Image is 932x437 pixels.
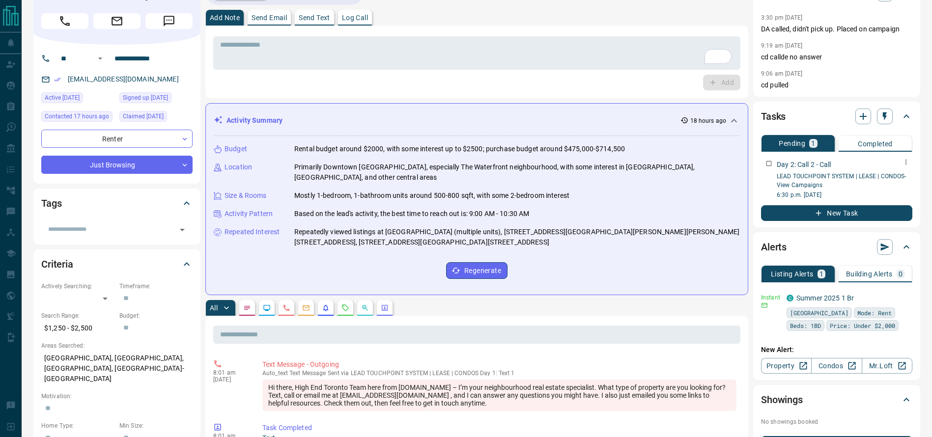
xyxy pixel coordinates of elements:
p: DA called, didn't pick up. Placed on campaign [761,24,912,34]
a: Mr.Loft [862,358,912,374]
p: Budget [225,144,247,154]
p: 1 [819,271,823,277]
p: cd callde no answer [761,52,912,62]
a: Summer 2025 1 Br [796,294,854,302]
p: 9:19 am [DATE] [761,42,803,49]
p: Location [225,162,252,172]
svg: Email Verified [54,76,61,83]
svg: Notes [243,304,251,312]
h2: Showings [761,392,803,408]
p: 3:30 pm [DATE] [761,14,803,21]
span: Claimed [DATE] [123,111,164,121]
p: Pending [779,140,805,147]
h2: Tags [41,195,61,211]
div: Alerts [761,235,912,259]
p: [GEOGRAPHIC_DATA], [GEOGRAPHIC_DATA], [GEOGRAPHIC_DATA], [GEOGRAPHIC_DATA]-[GEOGRAPHIC_DATA] [41,350,193,387]
span: Beds: 1BD [790,321,821,330]
p: Home Type: [41,421,114,430]
span: Email [93,13,141,29]
span: Mode: Rent [857,308,892,318]
p: Mostly 1-bedroom, 1-bathroom units around 500-800 sqft, with some 2-bedroom interest [294,191,569,201]
div: Renter [41,130,193,148]
span: Price: Under $2,000 [830,321,895,330]
span: auto_text [262,370,288,377]
p: Areas Searched: [41,341,193,350]
p: cd pulled [761,80,912,90]
p: Listing Alerts [771,271,814,277]
div: Activity Summary18 hours ago [214,111,740,130]
p: Completed [858,140,893,147]
p: Timeframe: [119,282,193,291]
p: All [210,304,218,311]
p: New Alert: [761,345,912,355]
p: Repeated Interest [225,227,280,237]
div: Tasks [761,105,912,128]
p: Log Call [342,14,368,21]
p: 8:01 am [213,369,248,376]
p: Primarily Downtown [GEOGRAPHIC_DATA], especially The Waterfront neighbourhood, with some interest... [294,162,740,183]
p: Repeatedly viewed listings at [GEOGRAPHIC_DATA] (multiple units), [STREET_ADDRESS][GEOGRAPHIC_DAT... [294,227,740,247]
svg: Lead Browsing Activity [263,304,271,312]
a: [EMAIL_ADDRESS][DOMAIN_NAME] [68,75,179,83]
p: Rental budget around $2000, with some interest up to $2500; purchase budget around $475,000-$714,500 [294,144,625,154]
span: [GEOGRAPHIC_DATA] [790,308,848,318]
p: Building Alerts [846,271,893,277]
p: $1,250 - $2,500 [41,320,114,336]
svg: Listing Alerts [322,304,330,312]
div: Tue Oct 14 2025 [41,111,114,125]
div: Tags [41,191,193,215]
span: Signed up [DATE] [123,93,168,103]
div: Showings [761,388,912,411]
div: Tue Jul 01 2025 [119,92,193,106]
span: Message [145,13,193,29]
div: Mon Oct 13 2025 [41,92,114,106]
p: 0 [899,271,903,277]
p: Activity Summary [226,115,282,126]
div: Hi there, High End Toronto Team here from [DOMAIN_NAME] – I’m your neighbourhood real estate spec... [262,380,736,411]
button: Regenerate [446,262,508,279]
div: Just Browsing [41,156,193,174]
button: Open [94,53,106,64]
span: Contacted 17 hours ago [45,111,109,121]
a: LEAD TOUCHPOINT SYSTEM | LEASE | CONDOS- View Campaigns [777,173,906,189]
h2: Tasks [761,109,786,124]
button: New Task [761,205,912,221]
p: Budget: [119,311,193,320]
p: Day 2: Call 2 - Call [777,160,831,170]
p: Send Email [252,14,287,21]
div: Criteria [41,252,193,276]
p: Min Size: [119,421,193,430]
div: Fri Jul 11 2025 [119,111,193,125]
span: Active [DATE] [45,93,80,103]
svg: Email [761,302,768,309]
svg: Emails [302,304,310,312]
svg: Requests [341,304,349,312]
button: Open [175,223,189,237]
p: Activity Pattern [225,209,273,219]
div: condos.ca [787,295,793,301]
p: 1 [811,140,815,147]
p: Size & Rooms [225,191,267,201]
p: Text Message Sent via LEAD TOUCHPOINT SYSTEM | LEASE | CONDOS Day 1: Text 1 [262,370,736,377]
h2: Alerts [761,239,787,255]
svg: Agent Actions [381,304,389,312]
span: Call [41,13,88,29]
a: Property [761,358,812,374]
p: Text Message - Outgoing [262,359,736,370]
p: Actively Searching: [41,282,114,291]
svg: Calls [282,304,290,312]
p: Motivation: [41,392,193,401]
a: Condos [811,358,862,374]
p: No showings booked [761,417,912,426]
p: 9:06 am [DATE] [761,70,803,77]
textarea: To enrich screen reader interactions, please activate Accessibility in Grammarly extension settings [220,41,734,66]
p: Task Completed [262,423,736,433]
svg: Opportunities [361,304,369,312]
p: [DATE] [213,376,248,383]
p: Add Note [210,14,240,21]
p: Based on the lead's activity, the best time to reach out is: 9:00 AM - 10:30 AM [294,209,529,219]
p: Send Text [299,14,330,21]
p: Search Range: [41,311,114,320]
h2: Criteria [41,256,73,272]
p: Instant [761,293,781,302]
